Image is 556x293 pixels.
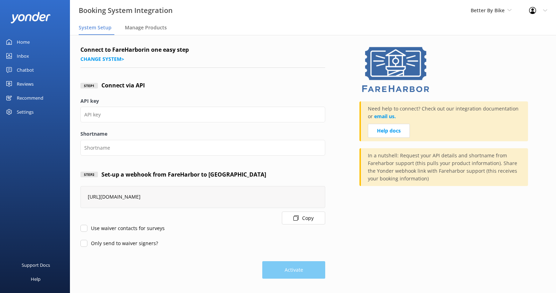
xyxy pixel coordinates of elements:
[17,49,29,63] div: Inbox
[359,45,434,94] img: 1629843345..png
[17,77,34,91] div: Reviews
[101,81,145,90] h4: Connect via API
[282,212,325,224] button: Copy
[17,91,43,105] div: Recommend
[22,258,50,272] div: Support Docs
[80,83,98,88] div: Step 1
[80,130,325,138] label: Shortname
[10,12,51,23] img: yonder-white-logo.png
[17,35,30,49] div: Home
[125,24,167,31] span: Manage Products
[374,113,396,120] a: email us.
[79,24,112,31] span: System Setup
[368,124,410,138] a: Help docs
[80,107,325,122] input: API key
[368,105,521,124] p: Need help to connect? Check out our integration documentation or
[471,7,505,14] span: Better By Bike
[80,56,124,62] a: Change system>
[31,272,41,286] div: Help
[80,186,325,208] div: [URL][DOMAIN_NAME]
[80,45,325,55] h4: Connect to FareHarbor in one easy step
[80,172,98,177] div: Step 2
[80,240,158,247] label: Only send to waiver signers?
[101,170,266,179] h4: Set-up a webhook from FareHarbor to [GEOGRAPHIC_DATA]
[80,140,325,156] input: Shortname
[79,5,173,16] h3: Booking System Integration
[17,63,34,77] div: Chatbot
[359,148,528,186] div: In a nutshell: Request your API details and shortname from Fareharbor support (this pulls your pr...
[80,97,325,105] label: API key
[80,224,165,232] label: Use waiver contacts for surveys
[17,105,34,119] div: Settings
